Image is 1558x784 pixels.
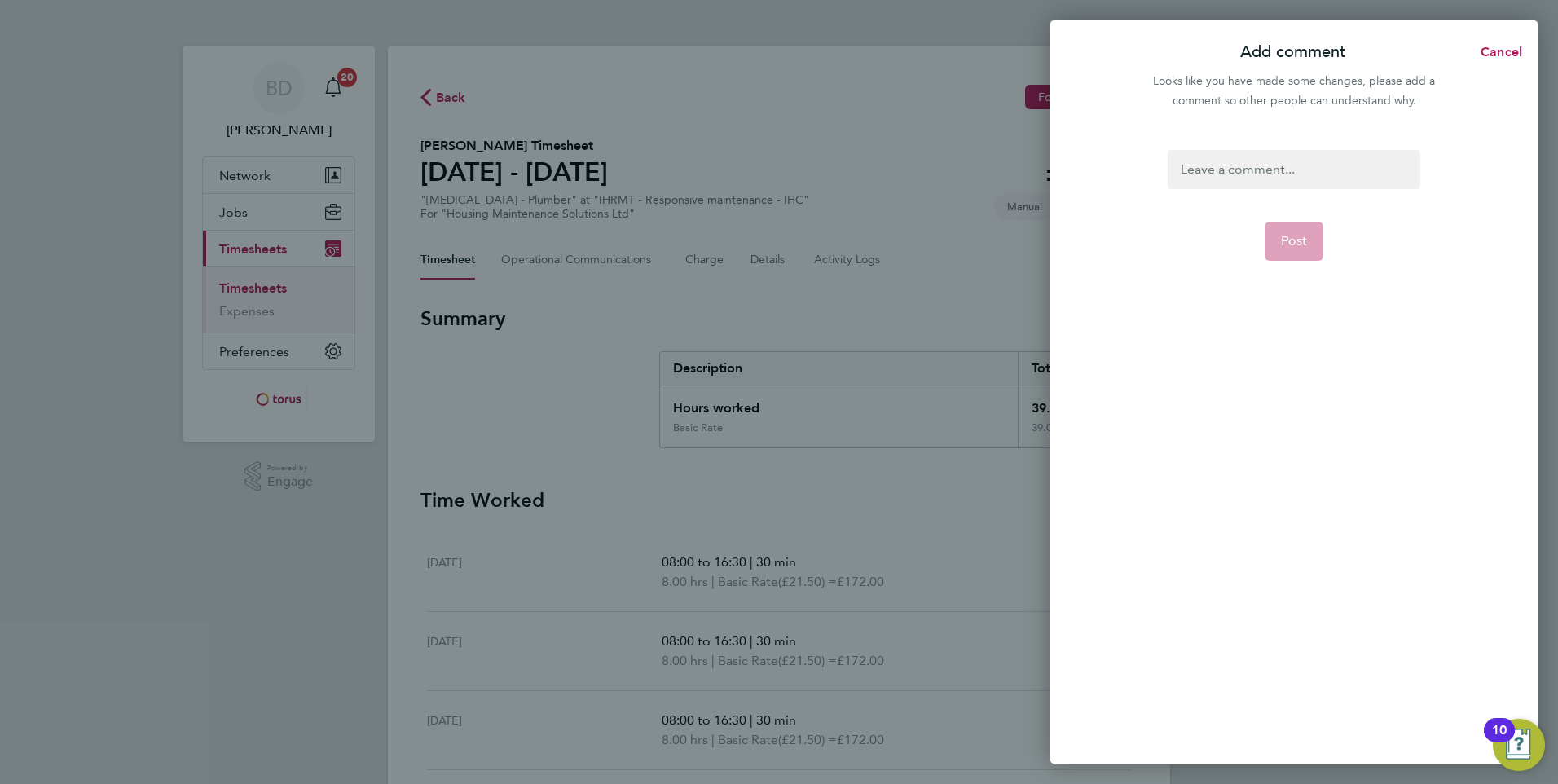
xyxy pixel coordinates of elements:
div: 10 [1492,730,1507,751]
button: Open Resource Center, 10 new notifications [1493,719,1545,771]
button: Cancel [1455,36,1538,68]
span: Cancel [1476,44,1522,59]
div: Looks like you have made some changes, please add a comment so other people can understand why. [1144,72,1444,111]
p: Add comment [1240,41,1345,64]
